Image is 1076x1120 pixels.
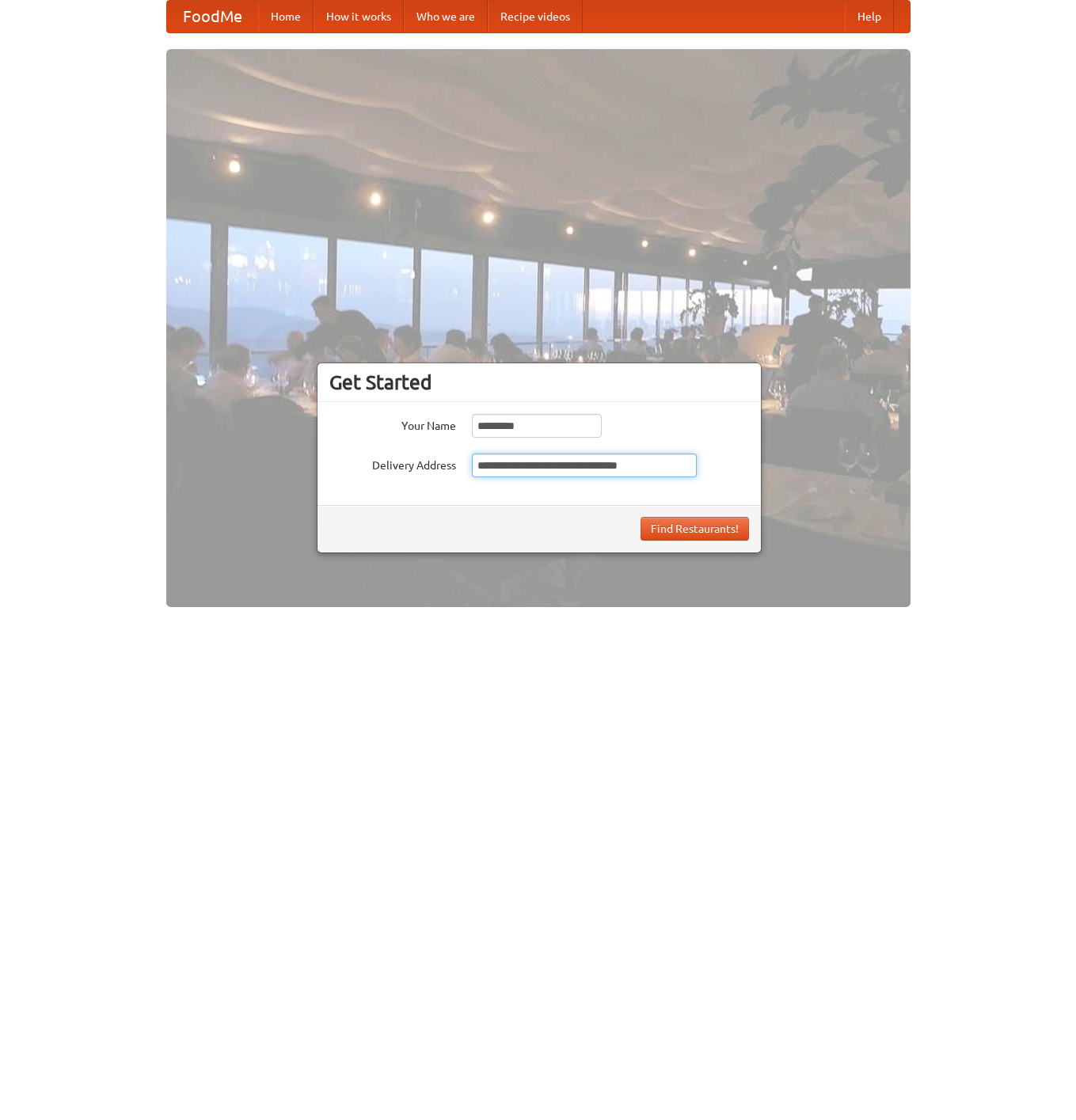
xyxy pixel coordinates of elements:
a: Help [845,1,894,32]
a: Who we are [404,1,488,32]
a: Home [258,1,314,32]
button: Find Restaurants! [641,517,749,541]
h3: Get Started [329,370,749,394]
a: How it works [314,1,404,32]
label: Your Name [329,414,456,434]
label: Delivery Address [329,454,456,473]
a: Recipe videos [488,1,583,32]
a: FoodMe [167,1,258,32]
